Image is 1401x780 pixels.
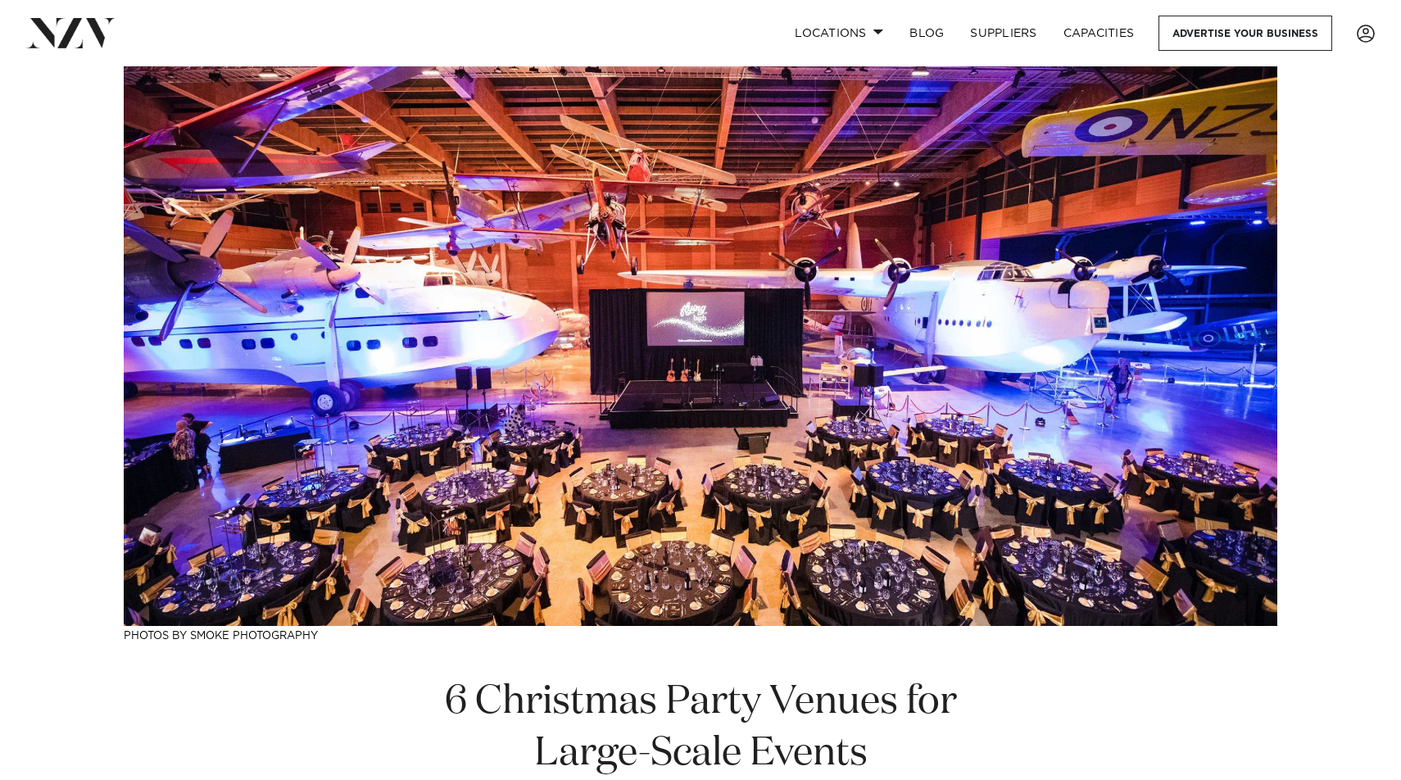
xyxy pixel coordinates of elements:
a: Capacities [1050,16,1148,51]
a: SUPPLIERS [957,16,1050,51]
a: Locations [782,16,896,51]
a: Advertise your business [1158,16,1332,51]
a: Photos by Smoke Photography [124,631,318,642]
h1: 6 Christmas Party Venues for Large-Scale Events [420,677,981,780]
a: BLOG [896,16,957,51]
img: 6 Christmas Party Venues for Large-Scale Events [124,66,1277,626]
img: nzv-logo.png [26,18,116,48]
